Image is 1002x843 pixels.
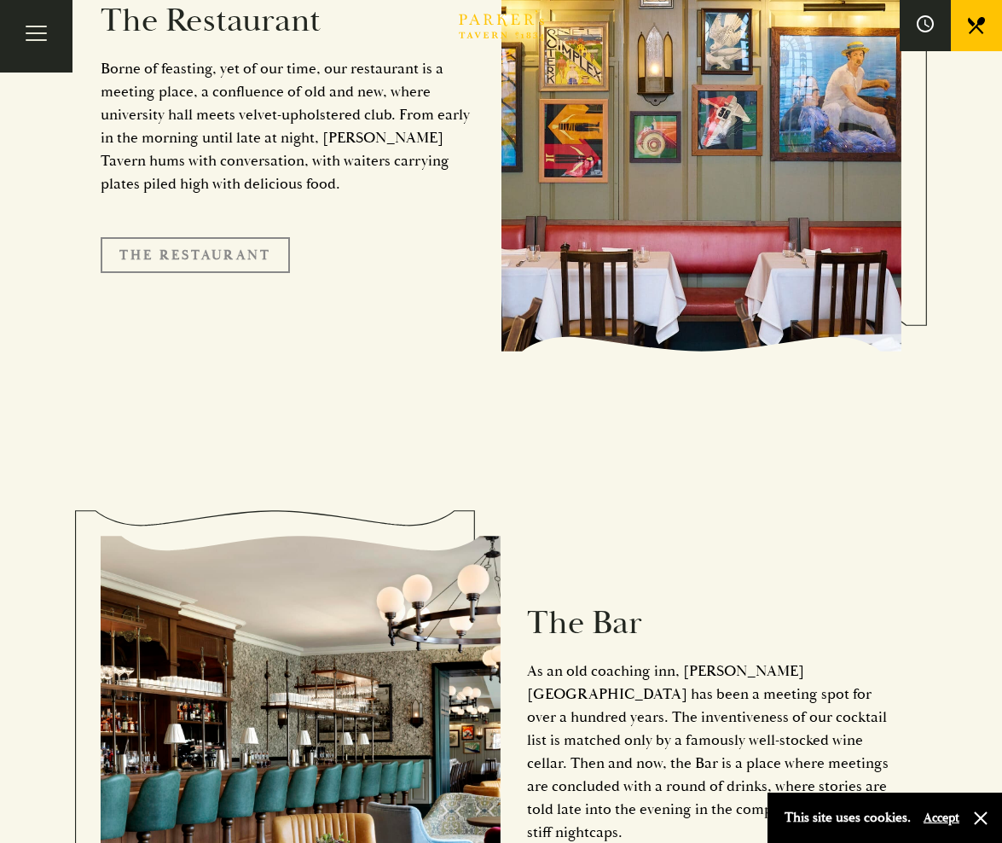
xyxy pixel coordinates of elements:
button: Close and accept [972,810,989,827]
p: This site uses cookies. [785,805,911,830]
button: Accept [924,810,959,826]
p: Borne of feasting, yet of our time, our restaurant is a meeting place, a confluence of old and ne... [101,57,476,195]
h2: The Restaurant [101,1,476,42]
h2: The Bar [527,603,902,644]
a: The Restaurant [101,237,290,273]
